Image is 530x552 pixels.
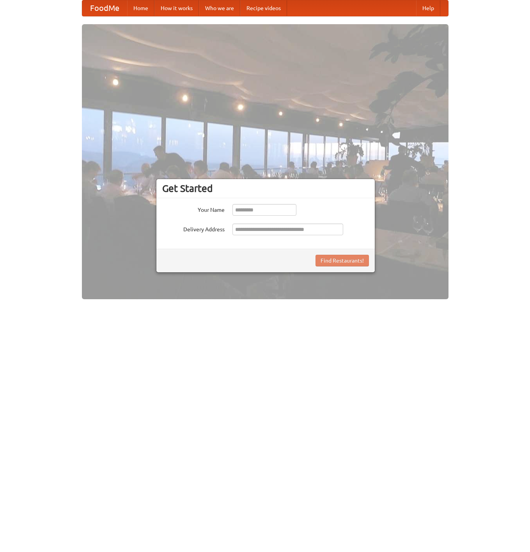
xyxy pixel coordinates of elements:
[162,183,369,194] h3: Get Started
[82,0,127,16] a: FoodMe
[127,0,154,16] a: Home
[240,0,287,16] a: Recipe videos
[316,255,369,266] button: Find Restaurants!
[162,204,225,214] label: Your Name
[154,0,199,16] a: How it works
[416,0,440,16] a: Help
[162,224,225,233] label: Delivery Address
[199,0,240,16] a: Who we are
